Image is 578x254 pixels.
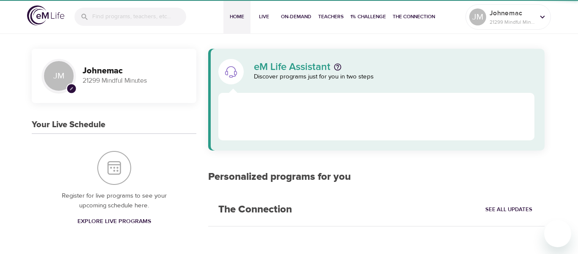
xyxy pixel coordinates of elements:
[92,8,186,26] input: Find programs, teachers, etc...
[83,76,186,86] p: 21299 Mindful Minutes
[469,8,486,25] div: JM
[485,205,532,215] span: See All Updates
[490,8,534,18] p: Johnemac
[42,59,76,93] div: JM
[544,220,571,247] iframe: Button to launch messaging window
[49,191,179,210] p: Register for live programs to see your upcoming schedule here.
[254,12,274,21] span: Live
[27,6,64,25] img: logo
[393,12,435,21] span: The Connection
[77,216,151,227] span: Explore Live Programs
[254,72,534,82] p: Discover programs just for you in two steps
[483,203,534,216] a: See All Updates
[32,120,105,130] h3: Your Live Schedule
[97,151,131,185] img: Your Live Schedule
[350,12,386,21] span: 1% Challenge
[208,193,302,226] h2: The Connection
[74,214,154,229] a: Explore Live Programs
[224,65,238,78] img: eM Life Assistant
[318,12,344,21] span: Teachers
[227,12,247,21] span: Home
[281,12,311,21] span: On-Demand
[83,66,186,76] h3: Johnemac
[490,18,534,26] p: 21299 Mindful Minutes
[254,62,330,72] p: eM Life Assistant
[208,171,545,183] h2: Personalized programs for you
